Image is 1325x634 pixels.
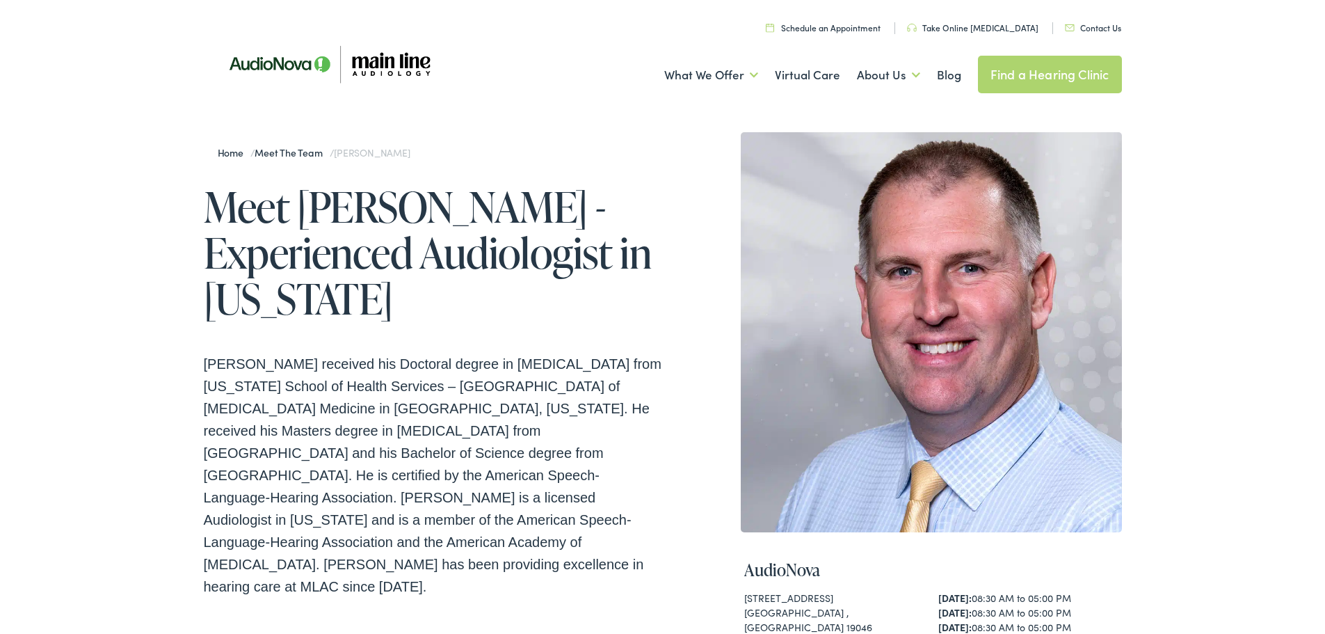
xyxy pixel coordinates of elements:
[255,145,329,159] a: Meet the Team
[334,145,410,159] span: [PERSON_NAME]
[218,145,410,159] span: / /
[1065,22,1121,33] a: Contact Us
[204,184,663,322] h1: Meet [PERSON_NAME] - Experienced Audiologist in [US_STATE]
[1065,24,1075,31] img: utility icon
[766,22,881,33] a: Schedule an Appointment
[907,22,1038,33] a: Take Online [MEDICAL_DATA]
[744,560,1118,580] h4: AudioNova
[741,132,1122,532] img: Brian Harrington, Audiologist for Main Line Audiology in Jenkintown and Audubon, PA.
[744,591,924,605] div: [STREET_ADDRESS]
[204,353,663,598] p: [PERSON_NAME] received his Doctoral degree in [MEDICAL_DATA] from [US_STATE] School of Health Ser...
[664,49,758,101] a: What We Offer
[938,605,972,619] strong: [DATE]:
[937,49,961,101] a: Blog
[907,24,917,32] img: utility icon
[766,23,774,32] img: utility icon
[857,49,920,101] a: About Us
[978,56,1122,93] a: Find a Hearing Clinic
[938,620,972,634] strong: [DATE]:
[218,145,250,159] a: Home
[775,49,840,101] a: Virtual Care
[938,591,972,605] strong: [DATE]:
